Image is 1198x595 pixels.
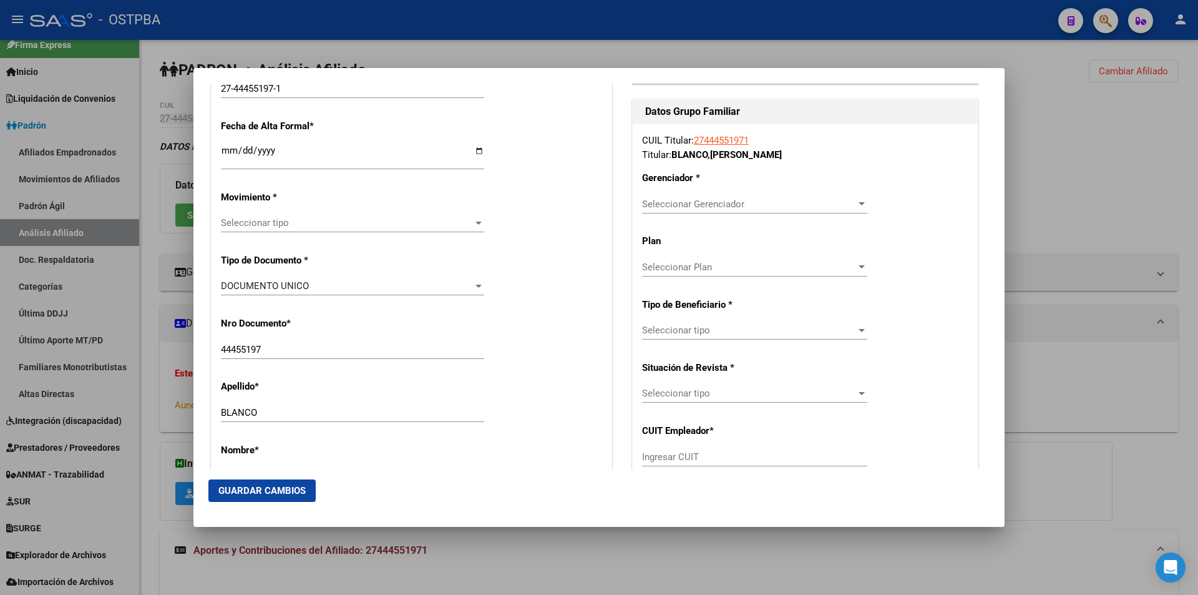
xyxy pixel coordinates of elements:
div: CUIL Titular: Titular: [642,134,968,162]
span: Seleccionar Plan [642,262,856,273]
p: Plan [642,234,740,248]
p: Nombre [221,443,335,458]
span: Guardar Cambios [218,485,306,496]
p: Situación de Revista * [642,361,740,375]
span: , [708,149,710,160]
p: CUIT Empleador [642,424,740,438]
p: Fecha de Alta Formal [221,119,335,134]
span: Seleccionar tipo [642,325,856,336]
p: Tipo de Documento * [221,253,335,268]
span: Seleccionar tipo [221,217,473,229]
strong: BLANCO [PERSON_NAME] [671,149,782,160]
button: Guardar Cambios [208,479,316,502]
p: Gerenciador * [642,171,740,185]
p: Apellido [221,380,335,394]
p: Nro Documento [221,317,335,331]
p: Movimiento * [221,190,335,205]
h1: Datos Grupo Familiar [645,104,965,119]
span: Seleccionar Gerenciador [642,199,856,210]
div: Open Intercom Messenger [1156,553,1186,583]
a: 27444551971 [694,135,749,146]
p: Tipo de Beneficiario * [642,298,740,312]
span: DOCUMENTO UNICO [221,280,309,292]
span: Seleccionar tipo [642,388,856,399]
